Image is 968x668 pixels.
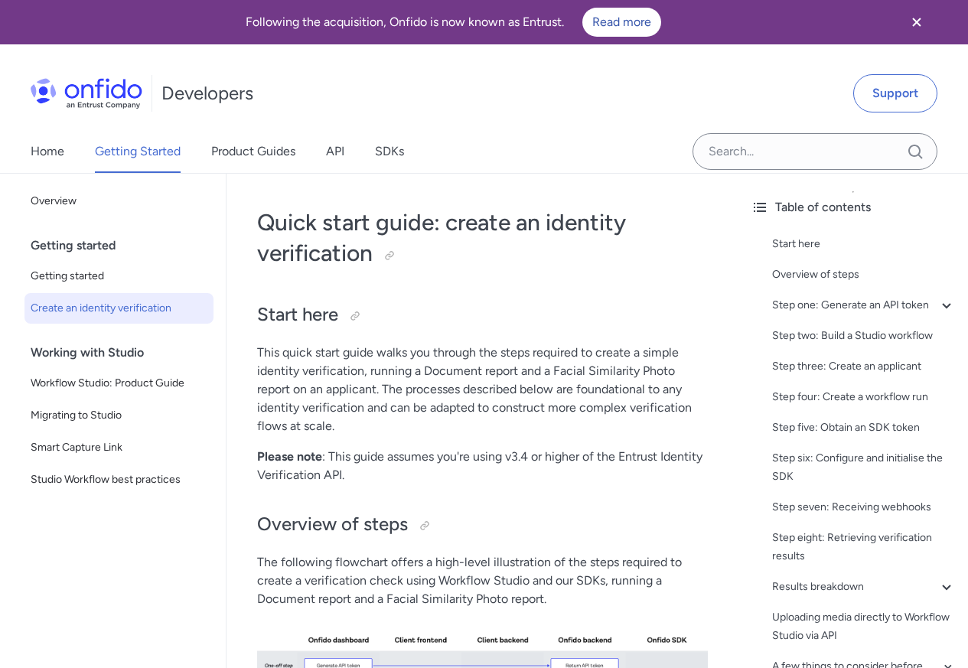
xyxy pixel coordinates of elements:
div: Following the acquisition, Onfido is now known as Entrust. [18,8,888,37]
a: Results breakdown [772,578,956,596]
svg: Close banner [908,13,926,31]
a: Getting started [24,261,213,292]
h1: Developers [161,81,253,106]
span: Smart Capture Link [31,438,207,457]
a: Create an identity verification [24,293,213,324]
a: Getting Started [95,130,181,173]
span: Studio Workflow best practices [31,471,207,489]
a: Step four: Create a workflow run [772,388,956,406]
a: Step five: Obtain an SDK token [772,419,956,437]
span: Create an identity verification [31,299,207,318]
a: Product Guides [211,130,295,173]
input: Onfido search input field [693,133,937,170]
button: Close banner [888,3,945,41]
a: Step six: Configure and initialise the SDK [772,449,956,486]
a: Start here [772,235,956,253]
a: API [326,130,344,173]
a: Overview [24,186,213,217]
a: Uploading media directly to Workflow Studio via API [772,608,956,645]
a: Support [853,74,937,112]
h2: Start here [257,302,708,328]
p: The following flowchart offers a high-level illustration of the steps required to create a verifi... [257,553,708,608]
a: Step two: Build a Studio workflow [772,327,956,345]
div: Table of contents [751,198,956,217]
strong: Please note [257,449,322,464]
span: Workflow Studio: Product Guide [31,374,207,393]
h1: Quick start guide: create an identity verification [257,207,708,269]
a: Studio Workflow best practices [24,464,213,495]
p: This quick start guide walks you through the steps required to create a simple identity verificat... [257,344,708,435]
span: Overview [31,192,207,210]
a: Step one: Generate an API token [772,296,956,314]
a: Smart Capture Link [24,432,213,463]
a: Step seven: Receiving webhooks [772,498,956,516]
a: Step eight: Retrieving verification results [772,529,956,565]
span: Migrating to Studio [31,406,207,425]
a: Step three: Create an applicant [772,357,956,376]
div: Getting started [31,230,220,261]
a: Migrating to Studio [24,400,213,431]
p: : This guide assumes you're using v3.4 or higher of the Entrust Identity Verification API. [257,448,708,484]
a: Overview of steps [772,266,956,284]
div: Working with Studio [31,337,220,368]
a: Read more [582,8,661,37]
span: Getting started [31,267,207,285]
a: Workflow Studio: Product Guide [24,368,213,399]
a: Home [31,130,64,173]
a: SDKs [375,130,404,173]
img: Onfido Logo [31,78,142,109]
h2: Overview of steps [257,512,708,538]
